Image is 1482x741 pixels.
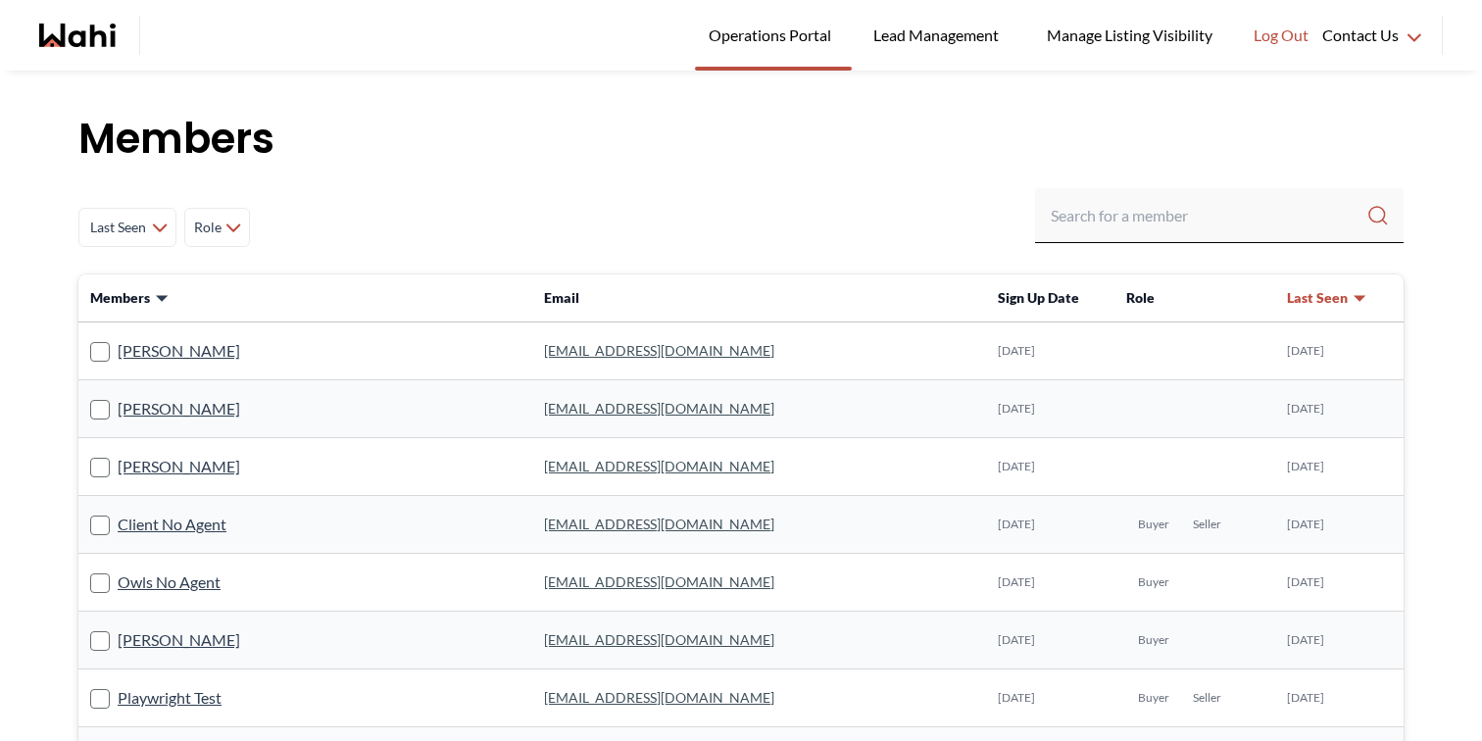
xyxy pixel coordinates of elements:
[998,289,1079,306] span: Sign Up Date
[193,210,222,245] span: Role
[118,396,240,421] a: [PERSON_NAME]
[1041,23,1218,48] span: Manage Listing Visibility
[90,288,150,308] span: Members
[118,454,240,479] a: [PERSON_NAME]
[1126,289,1155,306] span: Role
[1275,669,1404,727] td: [DATE]
[544,342,774,359] a: [EMAIL_ADDRESS][DOMAIN_NAME]
[986,438,1115,496] td: [DATE]
[544,573,774,590] a: [EMAIL_ADDRESS][DOMAIN_NAME]
[544,458,774,474] a: [EMAIL_ADDRESS][DOMAIN_NAME]
[1275,380,1404,438] td: [DATE]
[90,288,170,308] button: Members
[1138,517,1169,532] span: Buyer
[873,23,1006,48] span: Lead Management
[1275,438,1404,496] td: [DATE]
[1138,690,1169,706] span: Buyer
[544,689,774,706] a: [EMAIL_ADDRESS][DOMAIN_NAME]
[118,569,221,595] a: Owls No Agent
[986,669,1115,727] td: [DATE]
[1287,288,1367,308] button: Last Seen
[1254,23,1309,48] span: Log Out
[1193,517,1221,532] span: Seller
[1275,496,1404,554] td: [DATE]
[544,516,774,532] a: [EMAIL_ADDRESS][DOMAIN_NAME]
[118,338,240,364] a: [PERSON_NAME]
[986,554,1115,612] td: [DATE]
[1275,612,1404,669] td: [DATE]
[986,380,1115,438] td: [DATE]
[1193,690,1221,706] span: Seller
[544,631,774,648] a: [EMAIL_ADDRESS][DOMAIN_NAME]
[1138,632,1169,648] span: Buyer
[87,210,148,245] span: Last Seen
[1275,322,1404,380] td: [DATE]
[986,496,1115,554] td: [DATE]
[1138,574,1169,590] span: Buyer
[118,627,240,653] a: [PERSON_NAME]
[118,685,222,711] a: Playwright Test
[544,289,579,306] span: Email
[39,24,116,47] a: Wahi homepage
[709,23,838,48] span: Operations Portal
[1275,554,1404,612] td: [DATE]
[78,110,1404,169] h1: Members
[986,612,1115,669] td: [DATE]
[544,400,774,417] a: [EMAIL_ADDRESS][DOMAIN_NAME]
[1051,198,1366,233] input: Search input
[1287,288,1348,308] span: Last Seen
[986,322,1115,380] td: [DATE]
[118,512,226,537] a: Client No Agent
